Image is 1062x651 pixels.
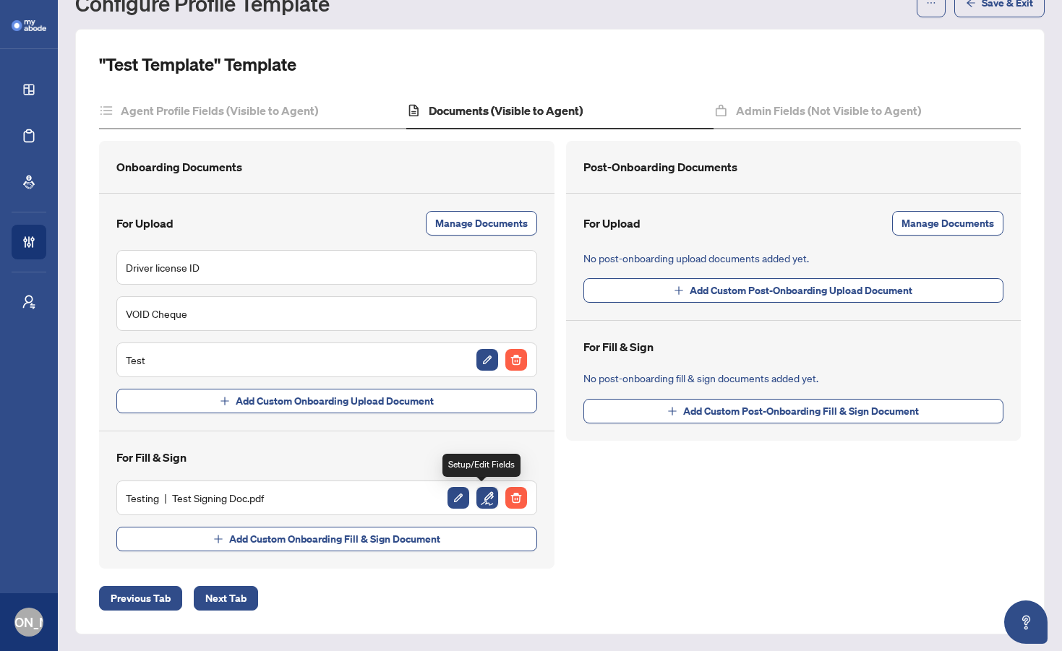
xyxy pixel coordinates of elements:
[674,285,684,296] span: plus
[213,534,223,544] span: plus
[426,211,537,236] button: Manage Documents
[505,348,528,371] button: Delete
[116,158,242,176] h4: Onboarding Documents
[116,215,174,232] h4: For Upload
[435,212,528,235] span: Manage Documents
[116,527,537,551] button: Add Custom Onboarding Fill & Sign Document
[116,449,187,466] h4: For Fill & Sign
[583,250,1004,267] span: No post-onboarding upload documents added yet.
[99,586,182,611] button: Previous Tab
[583,338,654,355] h4: For Fill & Sign
[126,490,264,506] h5: Testing Test Signing Doc.pdf
[111,587,171,610] span: Previous Tab
[126,352,145,368] h5: Test
[447,486,470,509] button: Icon
[229,527,440,551] span: Add Custom Onboarding Fill & Sign Document
[736,102,921,119] h4: Admin Fields (Not Visible to Agent)
[22,295,36,309] span: user-switch
[690,279,912,302] span: Add Custom Post-Onboarding Upload Document
[505,349,527,371] img: Delete
[126,259,200,275] h5: Driver license ID
[205,587,247,610] span: Next Tab
[448,487,469,509] img: Icon
[667,406,677,416] span: plus
[583,215,641,232] h4: For Upload
[505,487,527,509] img: Delete
[99,53,296,76] h2: "Test Template" Template
[442,454,521,477] div: Setup/Edit Fields
[220,396,230,406] span: plus
[476,349,498,371] img: Icon
[902,212,994,235] span: Manage Documents
[892,211,1003,236] button: Manage Documents
[1004,600,1048,644] button: Open asap
[476,487,498,509] img: Setup/Edit Fields
[126,306,187,322] h5: VOID Cheque
[194,586,258,611] button: Next Tab
[12,20,46,31] img: logo
[505,486,528,509] button: Delete
[121,102,318,119] h4: Agent Profile Fields (Visible to Agent)
[476,486,499,509] button: Setup/Edit Fields
[236,389,434,413] span: Add Custom Onboarding Upload Document
[116,389,537,413] button: Add Custom Onboarding Upload Document
[583,399,1004,423] button: Add Custom Post-Onboarding Fill & Sign Document
[583,158,737,176] h4: Post-Onboarding Documents
[583,370,1004,387] span: No post-onboarding fill & sign documents added yet.
[583,278,1004,303] button: Add Custom Post-Onboarding Upload Document
[683,400,919,423] span: Add Custom Post-Onboarding Fill & Sign Document
[476,348,499,371] button: Icon
[429,102,583,119] h4: Documents (Visible to Agent)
